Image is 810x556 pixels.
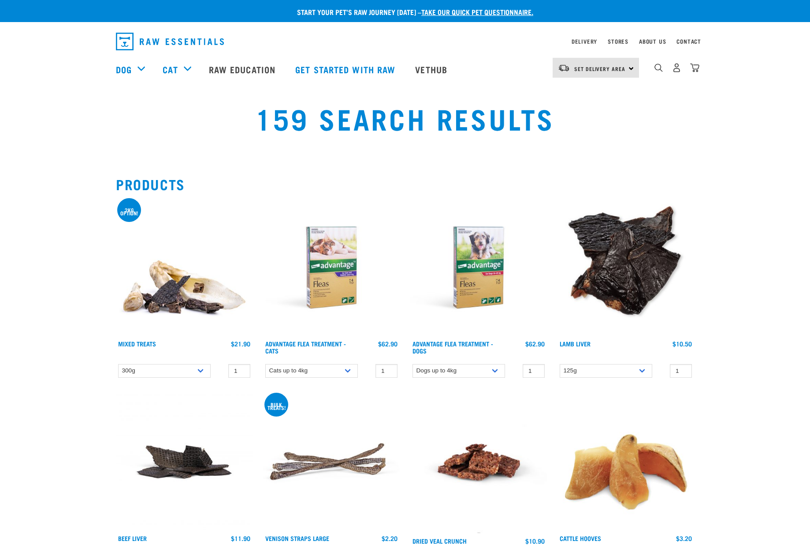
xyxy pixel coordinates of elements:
[382,535,398,542] div: $2.20
[263,394,400,530] img: Stack of 3 Venison Straps Treats for Pets
[670,364,692,378] input: 1
[523,364,545,378] input: 1
[572,40,597,43] a: Delivery
[265,537,329,540] a: Venison Straps Large
[676,40,701,43] a: Contact
[654,64,663,72] img: home-icon-1@2x.png
[557,199,694,336] img: Beef Liver and Lamb Liver Treats
[116,63,132,76] a: Dog
[406,52,458,87] a: Vethub
[557,394,694,530] img: Pile Of Cattle Hooves Treats For Dogs
[151,102,659,134] h1: 159 Search Results
[117,208,141,214] div: 2kg option!
[672,63,681,72] img: user.png
[116,394,253,530] img: Beef Liver
[560,537,601,540] a: Cattle Hooves
[412,539,467,542] a: Dried Veal Crunch
[263,199,400,336] img: RE Product Shoot 2023 Nov8660
[608,40,628,43] a: Stores
[673,340,692,347] div: $10.50
[676,535,692,542] div: $3.20
[378,340,398,347] div: $62.90
[525,537,545,545] div: $10.90
[286,52,406,87] a: Get started with Raw
[116,199,253,336] img: Pile Of Mixed Pet Treats
[200,52,286,87] a: Raw Education
[560,342,591,345] a: Lamb Liver
[639,40,666,43] a: About Us
[231,535,250,542] div: $11.90
[690,63,699,72] img: home-icon@2x.png
[412,342,493,352] a: Advantage Flea Treatment - Dogs
[375,364,398,378] input: 1
[264,403,288,409] div: BULK TREATS!
[228,364,250,378] input: 1
[410,394,547,533] img: Veal Crunch
[525,340,545,347] div: $62.90
[163,63,178,76] a: Cat
[118,537,147,540] a: Beef Liver
[558,64,570,72] img: van-moving.png
[116,176,694,192] h2: Products
[231,340,250,347] div: $21.90
[265,342,346,352] a: Advantage Flea Treatment - Cats
[410,199,547,336] img: RE Product Shoot 2023 Nov8657
[118,342,156,345] a: Mixed Treats
[116,33,224,50] img: Raw Essentials Logo
[109,29,701,54] nav: dropdown navigation
[574,67,625,70] span: Set Delivery Area
[421,10,533,14] a: take our quick pet questionnaire.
